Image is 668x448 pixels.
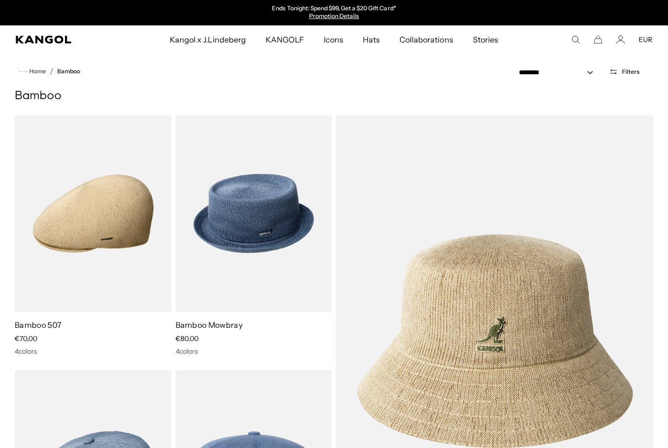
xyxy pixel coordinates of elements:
[515,67,603,78] select: Sort by: Featured
[603,67,646,76] button: Open filters
[400,25,453,54] span: Collaborations
[19,67,46,76] a: Home
[324,25,343,54] span: Icons
[170,25,246,54] span: Kangol x J.Lindeberg
[15,347,172,356] div: 4 colors
[363,25,380,54] span: Hats
[622,68,640,75] span: Filters
[616,35,625,44] a: Account
[176,334,199,343] span: €80,00
[15,115,172,312] img: Bamboo 507
[15,334,37,343] span: €70,00
[176,115,333,312] img: Bamboo Mowbray
[233,5,435,21] div: 1 of 2
[353,25,390,54] a: Hats
[390,25,463,54] a: Collaborations
[266,25,304,54] span: KANGOLF
[15,320,62,330] a: Bamboo 507
[463,25,508,54] a: Stories
[571,35,580,44] summary: Search here
[594,35,602,44] button: Cart
[57,68,80,75] a: Bamboo
[176,347,333,356] div: 4 colors
[309,12,359,20] a: Promotion Details
[256,25,314,54] a: KANGOLF
[176,320,243,330] a: Bamboo Mowbray
[233,5,435,21] div: Announcement
[27,68,46,75] span: Home
[46,65,53,77] li: /
[16,36,112,43] a: Kangol
[639,35,652,44] button: EUR
[15,89,653,104] h1: Bamboo
[473,25,498,54] span: Stories
[272,5,396,13] p: Ends Tonight: Spend $99, Get a $20 Gift Card*
[314,25,353,54] a: Icons
[233,5,435,21] slideshow-component: Announcement bar
[160,25,256,54] a: Kangol x J.Lindeberg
